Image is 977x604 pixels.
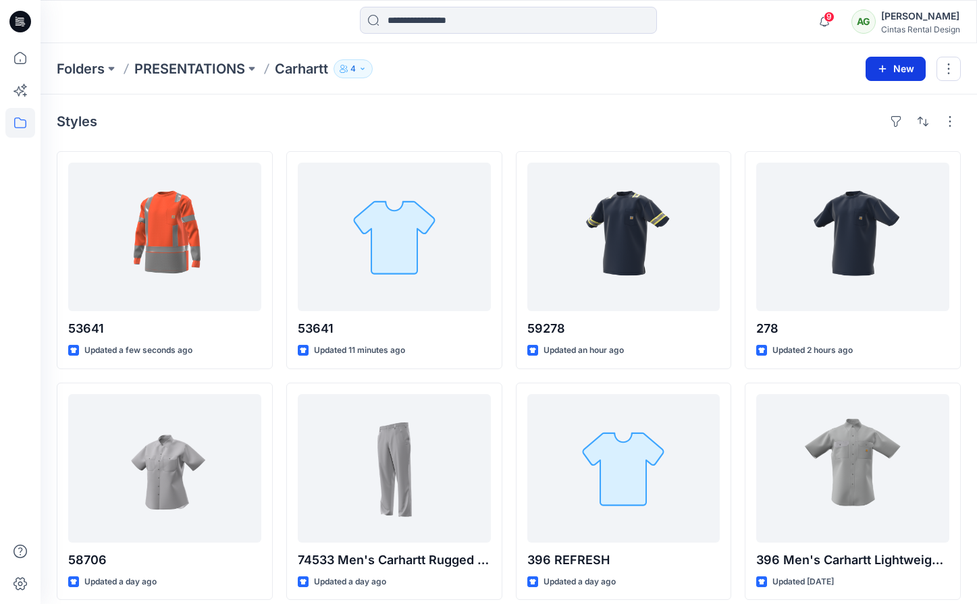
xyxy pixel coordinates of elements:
[851,9,876,34] div: AG
[68,551,261,570] p: 58706
[334,59,373,78] button: 4
[68,394,261,543] a: 58706
[298,551,491,570] p: 74533 Men's Carhartt Rugged Flex Pant
[866,57,926,81] button: New
[756,163,949,311] a: 278
[527,163,720,311] a: 59278
[84,344,192,358] p: Updated a few seconds ago
[756,394,949,543] a: 396 Men's Carhartt Lightweight Workshirt LS/SS
[544,575,616,589] p: Updated a day ago
[350,61,356,76] p: 4
[881,24,960,34] div: Cintas Rental Design
[68,319,261,338] p: 53641
[756,551,949,570] p: 396 Men's Carhartt Lightweight Workshirt LS/SS
[527,394,720,543] a: 396 REFRESH
[57,113,97,130] h4: Styles
[57,59,105,78] a: Folders
[527,551,720,570] p: 396 REFRESH
[544,344,624,358] p: Updated an hour ago
[772,575,834,589] p: Updated [DATE]
[527,319,720,338] p: 59278
[298,163,491,311] a: 53641
[314,344,405,358] p: Updated 11 minutes ago
[298,394,491,543] a: 74533 Men's Carhartt Rugged Flex Pant
[881,8,960,24] div: [PERSON_NAME]
[275,59,328,78] p: Carhartt
[314,575,386,589] p: Updated a day ago
[298,319,491,338] p: 53641
[68,163,261,311] a: 53641
[756,319,949,338] p: 278
[84,575,157,589] p: Updated a day ago
[824,11,835,22] span: 9
[772,344,853,358] p: Updated 2 hours ago
[134,59,245,78] a: PRESENTATIONS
